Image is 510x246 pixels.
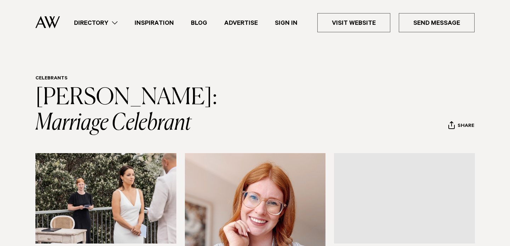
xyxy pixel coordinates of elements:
[216,18,266,28] a: Advertise
[35,76,68,82] a: Celebrants
[458,123,474,130] span: Share
[266,18,306,28] a: Sign In
[126,18,182,28] a: Inspiration
[399,13,475,32] a: Send Message
[182,18,216,28] a: Blog
[35,86,221,135] a: [PERSON_NAME]: Marriage Celebrant
[317,13,390,32] a: Visit Website
[66,18,126,28] a: Directory
[35,16,60,28] img: Auckland Weddings Logo
[448,121,475,132] button: Share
